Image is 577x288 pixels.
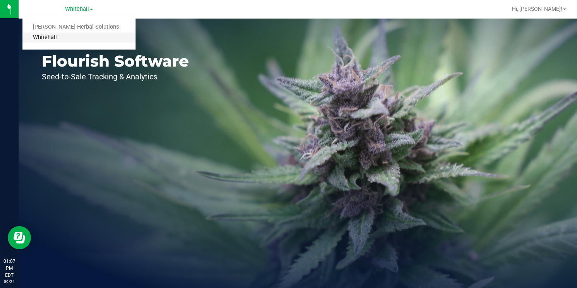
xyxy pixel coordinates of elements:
[22,22,136,33] a: [PERSON_NAME] Herbal Solutions
[42,73,189,81] p: Seed-to-Sale Tracking & Analytics
[3,279,15,285] p: 09/24
[42,53,189,69] p: Flourish Software
[8,226,31,249] iframe: Resource center
[3,258,15,279] p: 01:07 PM EDT
[22,33,136,43] a: Whitehall
[512,6,562,12] span: Hi, [PERSON_NAME]!
[65,6,89,12] span: Whitehall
